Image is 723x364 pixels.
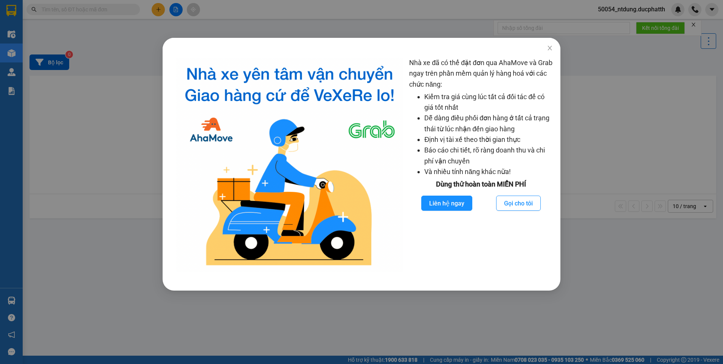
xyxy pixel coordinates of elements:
[429,199,464,208] span: Liên hệ ngay
[424,134,552,145] li: Định vị tài xế theo thời gian thực
[424,145,552,166] li: Báo cáo chi tiết, rõ ràng doanh thu và chi phí vận chuyển
[409,58,552,272] div: Nhà xe đã có thể đặt đơn qua AhaMove và Grab ngay trên phần mềm quản lý hàng hoá với các chức năng:
[424,166,552,177] li: Và nhiều tính năng khác nữa!
[424,113,552,134] li: Dễ dàng điều phối đơn hàng ở tất cả trạng thái từ lúc nhận đến giao hàng
[504,199,533,208] span: Gọi cho tôi
[539,38,560,59] button: Close
[409,179,552,190] div: Dùng thử hoàn toàn MIỄN PHÍ
[496,196,541,211] button: Gọi cho tôi
[421,196,472,211] button: Liên hệ ngay
[424,92,552,113] li: Kiểm tra giá cùng lúc tất cả đối tác để có giá tốt nhất
[176,58,403,272] img: logo
[547,45,553,51] span: close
